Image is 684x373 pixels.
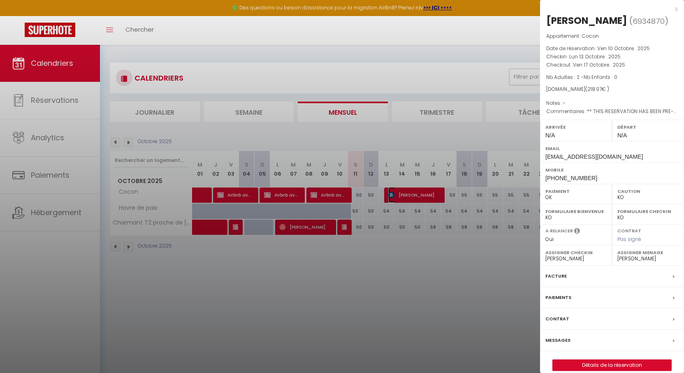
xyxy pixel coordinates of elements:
div: [PERSON_NAME] [546,14,627,27]
p: Appartement : [546,32,678,40]
span: Ven 10 Octobre . 2025 [597,45,650,52]
span: N/A [545,132,555,139]
span: ( € ) [585,86,609,93]
label: Formulaire Bienvenue [545,207,607,215]
label: Paiement [545,187,607,195]
span: Cocon [582,32,599,39]
p: Checkin : [546,53,678,61]
label: Formulaire Checkin [617,207,679,215]
span: [PHONE_NUMBER] [545,175,597,181]
label: A relancer [545,227,573,234]
label: Départ [617,123,679,131]
label: Assigner Checkin [545,248,607,257]
label: Contrat [545,315,569,323]
label: Messages [545,336,570,345]
span: - [563,100,566,107]
p: Commentaires : [546,107,678,116]
label: Assigner Menage [617,248,679,257]
span: Lun 13 Octobre . 2025 [569,53,621,60]
span: 6934870 [633,16,665,26]
label: Email [545,144,679,153]
span: [EMAIL_ADDRESS][DOMAIN_NAME] [545,153,643,160]
span: Nb Adultes : 2 - [546,74,617,81]
span: Pas signé [617,236,641,243]
span: Ven 17 Octobre . 2025 [573,61,625,68]
p: Checkout : [546,61,678,69]
label: Arrivée [545,123,607,131]
label: Paiements [545,293,571,302]
p: Notes : [546,99,678,107]
label: Facture [545,272,567,280]
span: Nb Enfants : 0 [584,74,617,81]
span: N/A [617,132,627,139]
label: Caution [617,187,679,195]
label: Contrat [617,227,641,233]
div: [DOMAIN_NAME] [546,86,678,93]
i: Sélectionner OUI si vous souhaiter envoyer les séquences de messages post-checkout [574,227,580,236]
span: 218.97 [587,86,602,93]
a: Détails de la réservation [553,360,671,371]
span: ( ) [629,15,668,27]
div: x [540,4,678,14]
label: Mobile [545,166,679,174]
p: Date de réservation : [546,44,678,53]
